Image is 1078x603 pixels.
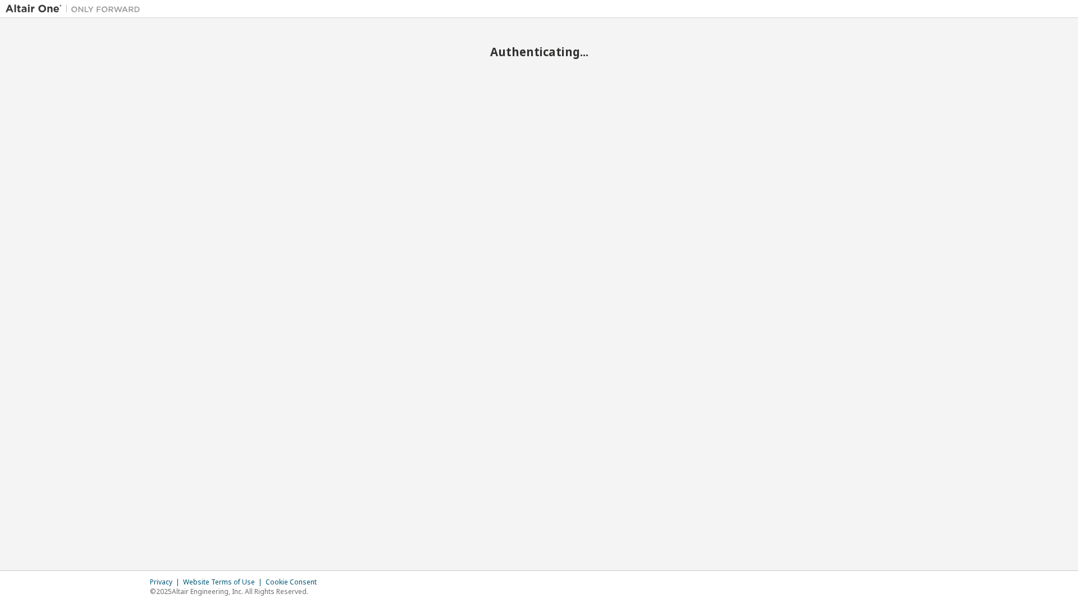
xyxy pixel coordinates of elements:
[266,578,323,587] div: Cookie Consent
[6,3,146,15] img: Altair One
[6,44,1072,59] h2: Authenticating...
[150,578,183,587] div: Privacy
[150,587,323,596] p: © 2025 Altair Engineering, Inc. All Rights Reserved.
[183,578,266,587] div: Website Terms of Use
